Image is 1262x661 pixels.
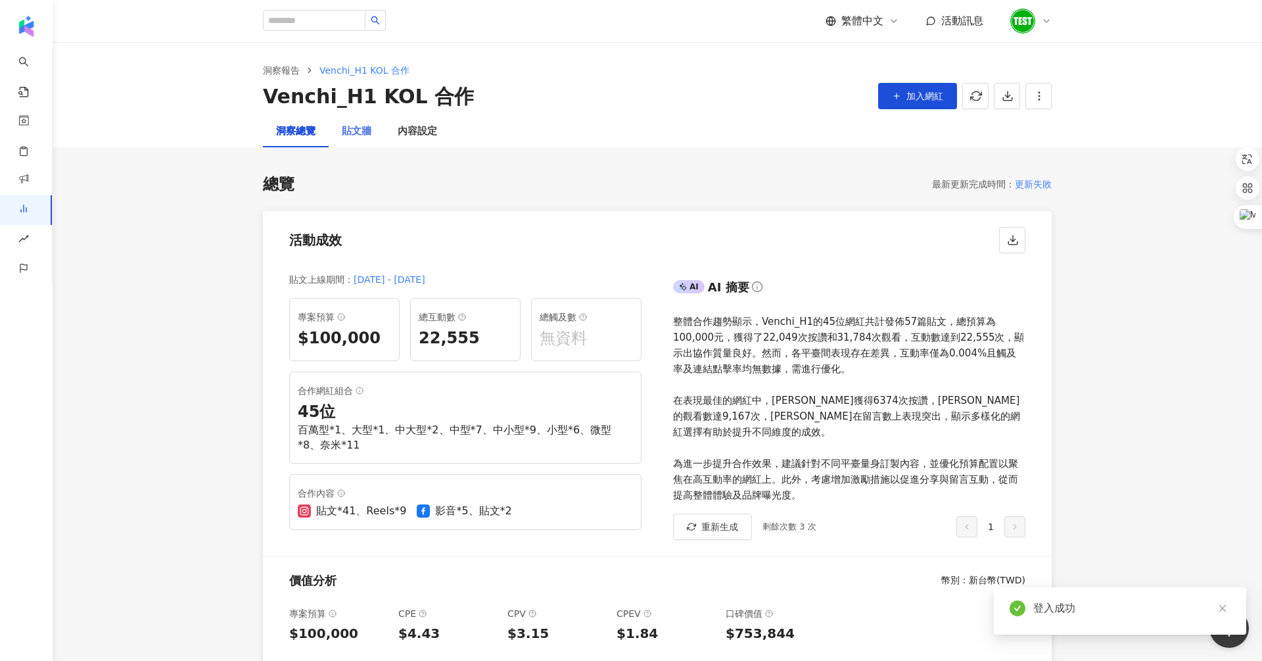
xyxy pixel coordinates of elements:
div: 剩餘次數 3 次 [762,520,816,533]
img: logo icon [16,16,37,37]
div: CPEV [617,606,715,622]
div: CPV [507,606,606,622]
div: 活動成效 [289,231,342,249]
div: 1 [956,516,1025,537]
div: 45 位 [298,401,633,424]
div: 22,555 [419,328,512,350]
div: 洞察總覽 [276,124,315,139]
a: search [18,47,45,99]
span: close [1218,604,1227,613]
div: $100,000 [289,624,388,643]
span: rise [18,226,29,255]
button: 加入網紅 [878,83,957,109]
div: $1.84 [617,624,715,643]
div: AI [673,280,705,293]
a: 洞察報告 [260,63,302,78]
div: 最新更新完成時間 ： [932,176,1015,192]
div: [DATE] - [DATE] [354,272,425,287]
div: 價值分析 [289,572,337,589]
div: 貼文*41、Reels*9 [316,504,406,518]
div: 專案預算 [298,309,391,325]
div: 專案預算 [289,606,388,622]
div: Venchi_H1 KOL 合作 [263,83,474,110]
div: 整體合作趨勢顯示，Venchi_H1的45位網紅共計發佈57篇貼文，總預算為100,000元，獲得了22,049次按讚和31,784次觀看，互動數達到22,555次，顯示出協作質量良好。然而，各... [673,314,1025,503]
div: 內容設定 [398,124,437,139]
button: 重新生成 [673,514,752,540]
div: 總互動數 [419,309,512,325]
div: AIAI 摘要 [673,277,1025,303]
span: search [371,16,380,25]
div: 無資料 [540,328,633,350]
div: 百萬型*1、大型*1、中大型*2、中型*7、中小型*9、小型*6、微型*8、奈米*11 [298,423,633,453]
div: $3.15 [507,624,606,643]
span: 重新生成 [701,522,738,532]
span: 活動訊息 [941,14,983,27]
div: $753,844 [726,624,824,643]
span: 繁體中文 [841,14,883,28]
img: unnamed.png [1010,9,1035,34]
div: 幣別 ： 新台幣 ( TWD ) [941,574,1025,587]
span: 加入網紅 [906,91,943,101]
div: AI 摘要 [708,279,749,295]
div: 更新失敗 [1015,176,1052,192]
div: 合作內容 [298,485,633,501]
div: 合作網紅組合 [298,383,633,399]
div: $4.43 [398,624,497,643]
div: 總觸及數 [540,309,633,325]
span: Venchi_H1 KOL 合作 [319,65,409,76]
div: 貼文上線期間 ： [289,272,354,287]
div: 登入成功 [1033,600,1230,616]
div: $100,000 [298,328,391,350]
div: CPE [398,606,497,622]
div: 口碑價值 [726,606,824,622]
span: check-circle [1010,600,1025,616]
div: 貼文牆 [342,124,371,139]
div: 總覽 [263,174,294,196]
